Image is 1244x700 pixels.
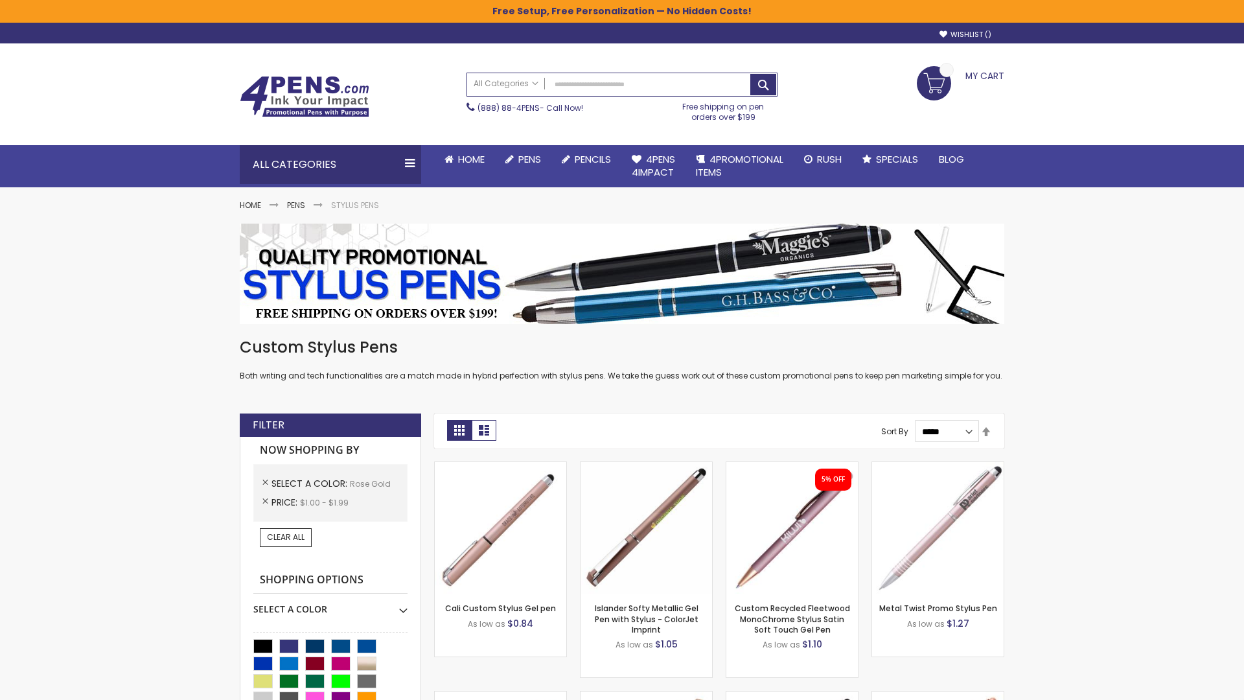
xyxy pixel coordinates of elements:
[876,152,918,166] span: Specials
[435,461,566,472] a: Cali Custom Stylus Gel pen-Rose Gold
[434,145,495,174] a: Home
[551,145,621,174] a: Pencils
[240,224,1004,324] img: Stylus Pens
[467,73,545,95] a: All Categories
[458,152,485,166] span: Home
[495,145,551,174] a: Pens
[669,97,778,122] div: Free shipping on pen orders over $199
[881,426,908,437] label: Sort By
[616,639,653,650] span: As low as
[271,477,350,490] span: Select A Color
[939,152,964,166] span: Blog
[507,617,533,630] span: $0.84
[287,200,305,211] a: Pens
[240,145,421,184] div: All Categories
[726,462,858,594] img: Custom Recycled Fleetwood MonoChrome Stylus Satin Soft Touch Gel Pen-Rose Gold
[253,594,408,616] div: Select A Color
[872,462,1004,594] img: Metal Twist Promo Stylus Pen-Rose gold
[478,102,583,113] span: - Call Now!
[240,337,1004,358] h1: Custom Stylus Pens
[928,145,974,174] a: Blog
[447,420,472,441] strong: Grid
[468,618,505,629] span: As low as
[685,145,794,187] a: 4PROMOTIONALITEMS
[879,603,997,614] a: Metal Twist Promo Stylus Pen
[474,78,538,89] span: All Categories
[947,617,969,630] span: $1.27
[581,462,712,594] img: Islander Softy Metallic Gel Pen with Stylus - ColorJet Imprint-Rose Gold
[240,337,1004,382] div: Both writing and tech functionalities are a match made in hybrid perfection with stylus pens. We ...
[632,152,675,179] span: 4Pens 4impact
[763,639,800,650] span: As low as
[872,461,1004,472] a: Metal Twist Promo Stylus Pen-Rose gold
[696,152,783,179] span: 4PROMOTIONAL ITEMS
[794,145,852,174] a: Rush
[331,200,379,211] strong: Stylus Pens
[267,531,305,542] span: Clear All
[300,497,349,508] span: $1.00 - $1.99
[581,461,712,472] a: Islander Softy Metallic Gel Pen with Stylus - ColorJet Imprint-Rose Gold
[518,152,541,166] span: Pens
[822,475,845,484] div: 5% OFF
[726,461,858,472] a: Custom Recycled Fleetwood MonoChrome Stylus Satin Soft Touch Gel Pen-Rose Gold
[253,566,408,594] strong: Shopping Options
[575,152,611,166] span: Pencils
[253,437,408,464] strong: Now Shopping by
[253,418,284,432] strong: Filter
[621,145,685,187] a: 4Pens4impact
[445,603,556,614] a: Cali Custom Stylus Gel pen
[735,603,850,635] a: Custom Recycled Fleetwood MonoChrome Stylus Satin Soft Touch Gel Pen
[350,478,391,489] span: Rose Gold
[260,528,312,546] a: Clear All
[655,638,678,651] span: $1.05
[240,76,369,117] img: 4Pens Custom Pens and Promotional Products
[939,30,991,40] a: Wishlist
[907,618,945,629] span: As low as
[595,603,698,635] a: Islander Softy Metallic Gel Pen with Stylus - ColorJet Imprint
[817,152,842,166] span: Rush
[802,638,822,651] span: $1.10
[240,200,261,211] a: Home
[271,496,300,509] span: Price
[852,145,928,174] a: Specials
[478,102,540,113] a: (888) 88-4PENS
[435,462,566,594] img: Cali Custom Stylus Gel pen-Rose Gold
